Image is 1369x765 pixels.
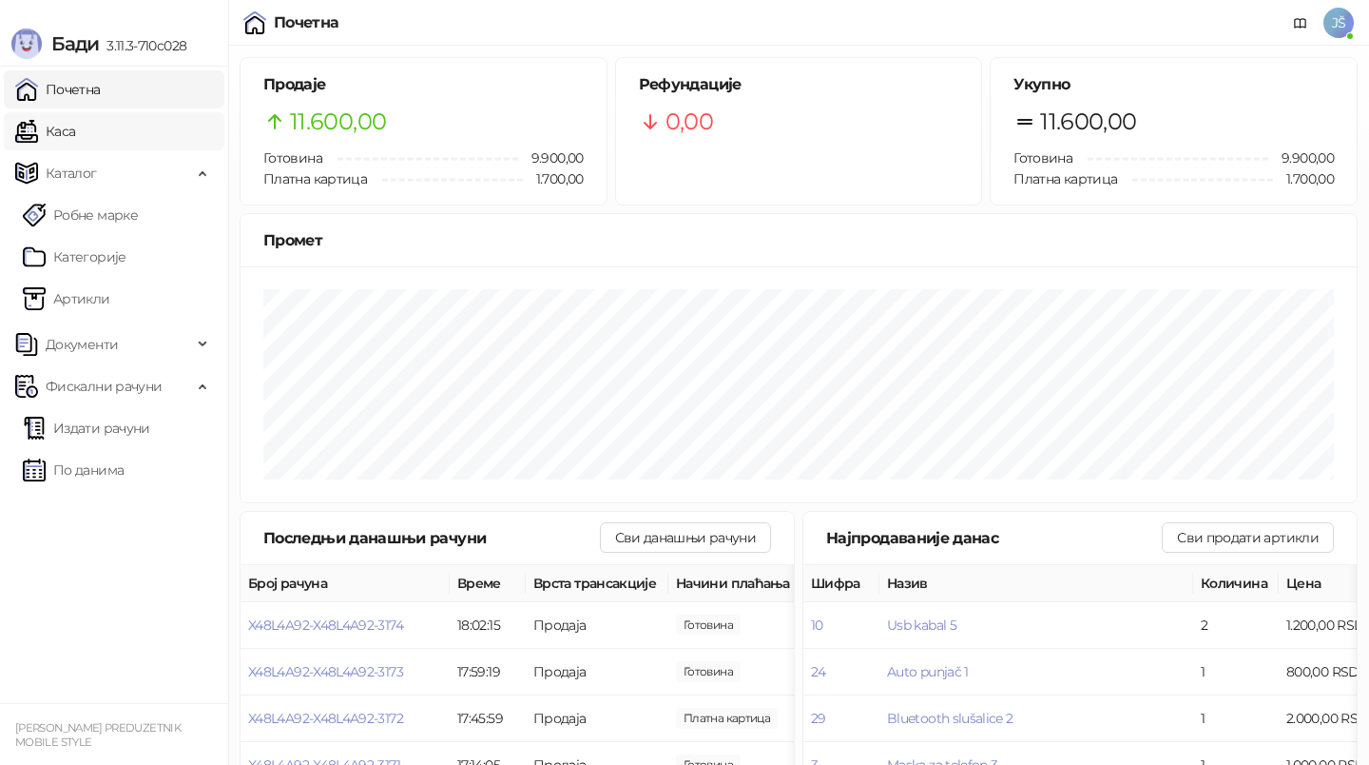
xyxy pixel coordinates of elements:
td: 1 [1193,649,1279,696]
span: 1.500,00 [676,615,741,636]
a: Почетна [15,70,101,108]
div: Најпродаваније данас [826,526,1162,550]
button: Usb kabal 5 [887,617,956,634]
td: 17:45:59 [450,696,526,742]
a: ArtikliАртикли [23,280,110,318]
span: Документи [46,325,118,363]
span: 1.700,00 [1273,168,1334,189]
span: Каталог [46,154,97,192]
a: Издати рачуни [23,409,150,447]
span: 9.900,00 [518,147,584,168]
a: Робне марке [23,196,138,234]
button: X48L4A92-X48L4A92-3174 [248,617,403,634]
span: JŠ [1323,8,1354,38]
button: Bluetooth slušalice 2 [887,710,1013,727]
span: 11.600,00 [290,104,386,140]
span: Готовина [1013,149,1072,167]
h5: Продаје [263,73,584,96]
th: Врста трансакције [526,565,668,602]
span: Готовина [263,149,322,167]
button: Сви данашњи рачуни [600,522,771,553]
div: Промет [263,228,1334,252]
a: Документација [1285,8,1316,38]
td: 1 [1193,696,1279,742]
h5: Укупно [1013,73,1334,96]
a: Каса [15,112,75,150]
button: 10 [811,617,823,634]
th: Количина [1193,565,1279,602]
th: Шифра [803,565,879,602]
span: 11.600,00 [1040,104,1136,140]
a: Категорије [23,238,126,276]
span: Фискални рачуни [46,367,162,405]
span: Платна картица [263,170,367,187]
button: 24 [811,663,826,680]
button: X48L4A92-X48L4A92-3172 [248,710,403,727]
span: 3.11.3-710c028 [99,37,186,54]
th: Број рачуна [241,565,450,602]
small: [PERSON_NAME] PREDUZETNIK MOBILE STYLE [15,721,181,749]
span: 1.700,00 [523,168,584,189]
img: Logo [11,29,42,59]
span: Бади [51,32,99,55]
th: Време [450,565,526,602]
button: 29 [811,710,826,727]
th: Назив [879,565,1193,602]
span: Платна картица [1013,170,1117,187]
button: Auto punjač 1 [887,663,969,680]
button: X48L4A92-X48L4A92-3173 [248,663,403,680]
td: Продаја [526,602,668,649]
h5: Рефундације [639,73,959,96]
td: 17:59:19 [450,649,526,696]
div: Последњи данашњи рачуни [263,526,600,550]
button: Сви продати артикли [1162,522,1334,553]
a: По данима [23,451,124,489]
span: 1.500,00 [676,661,741,682]
td: 2 [1193,602,1279,649]
span: 9.900,00 [1268,147,1334,168]
td: 18:02:15 [450,602,526,649]
span: 500,00 [676,708,778,729]
td: Продаја [526,649,668,696]
td: Продаја [526,696,668,742]
div: Почетна [274,15,339,30]
th: Начини плаћања [668,565,858,602]
span: 0,00 [665,104,713,140]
